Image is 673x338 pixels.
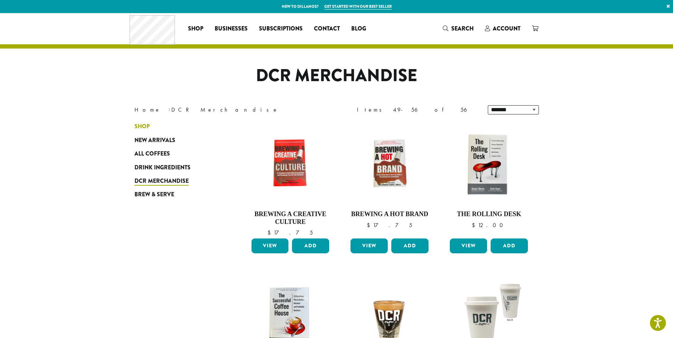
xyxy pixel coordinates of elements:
[134,136,175,145] span: New Arrivals
[134,122,150,131] span: Shop
[134,150,170,158] span: All Coffees
[249,123,331,205] img: BrewingACreativeCulture1200x1200-300x300.jpg
[472,221,506,229] bdi: 12.00
[448,123,530,236] a: The Rolling Desk $12.00
[349,123,430,205] img: BrewingAHotBrand1200x1200-300x300.jpg
[351,238,388,253] a: View
[391,238,429,253] button: Add
[357,106,477,114] div: Items 49-56 of 56
[134,177,189,186] span: DCR Merchandise
[324,4,392,10] a: Get started with our best seller
[134,160,220,174] a: Drink Ingredients
[292,238,329,253] button: Add
[349,210,430,218] h4: Brewing a Hot Brand
[134,120,220,133] a: Shop
[134,163,191,172] span: Drink Ingredients
[252,238,289,253] a: View
[134,190,174,199] span: Brew & Serve
[259,24,303,33] span: Subscriptions
[134,106,161,113] a: Home
[250,210,331,226] h4: Brewing a Creative Culture
[168,103,171,114] span: ›
[367,221,412,229] bdi: 17.75
[250,123,331,236] a: Brewing a Creative Culture $17.75
[215,24,248,33] span: Businesses
[267,229,274,236] span: $
[448,123,530,205] img: TheRollingDesk_1200x900-300x300.jpg
[451,24,474,33] span: Search
[134,174,220,188] a: DCR Merchandise
[182,23,209,34] a: Shop
[134,134,220,147] a: New Arrivals
[437,23,479,34] a: Search
[129,66,544,86] h1: DCR Merchandise
[134,106,326,114] nav: Breadcrumb
[188,24,203,33] span: Shop
[491,238,528,253] button: Add
[134,147,220,160] a: All Coffees
[448,210,530,218] h4: The Rolling Desk
[450,238,487,253] a: View
[351,24,366,33] span: Blog
[134,188,220,201] a: Brew & Serve
[349,123,430,236] a: Brewing a Hot Brand $17.75
[367,221,373,229] span: $
[493,24,520,33] span: Account
[267,229,313,236] bdi: 17.75
[472,221,478,229] span: $
[314,24,340,33] span: Contact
